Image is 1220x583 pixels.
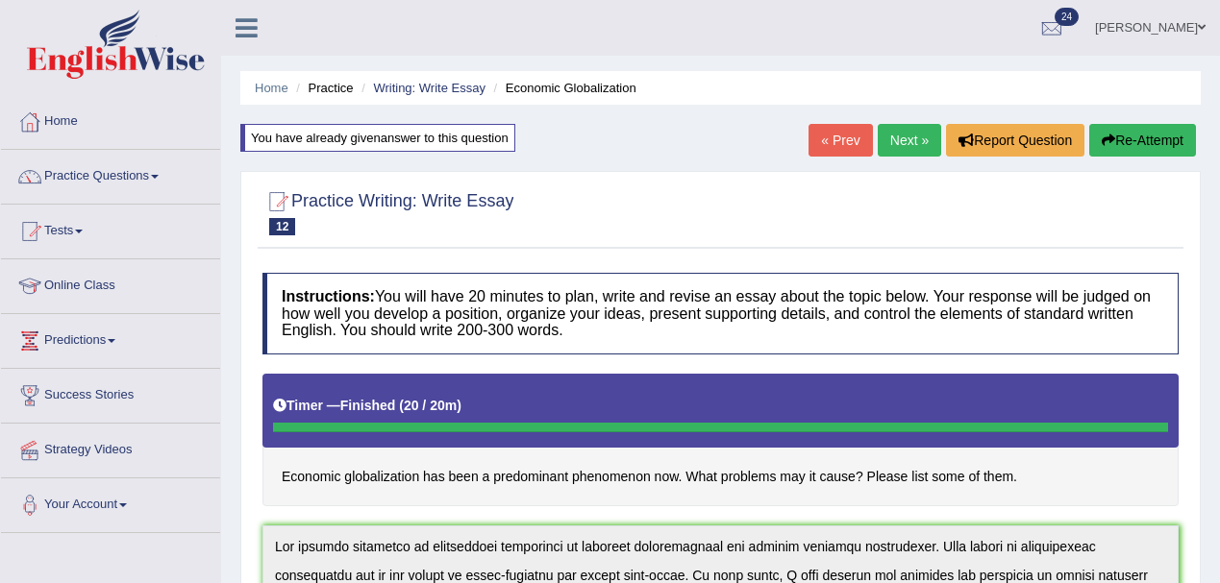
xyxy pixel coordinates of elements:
[809,124,872,157] a: « Prev
[340,398,396,413] b: Finished
[1,478,220,526] a: Your Account
[404,398,457,413] b: 20 / 20m
[1055,8,1079,26] span: 24
[1,369,220,417] a: Success Stories
[946,124,1084,157] button: Report Question
[291,79,353,97] li: Practice
[1,150,220,198] a: Practice Questions
[373,81,486,95] a: Writing: Write Essay
[282,288,375,304] b: Instructions:
[262,273,1179,354] h4: You will have 20 minutes to plan, write and revise an essay about the topic below. Your response ...
[1089,124,1196,157] button: Re-Attempt
[878,124,941,157] a: Next »
[1,424,220,472] a: Strategy Videos
[255,81,288,95] a: Home
[1,95,220,143] a: Home
[1,205,220,253] a: Tests
[269,218,295,235] span: 12
[273,399,461,413] h5: Timer —
[489,79,636,97] li: Economic Globalization
[1,314,220,362] a: Predictions
[457,398,461,413] b: )
[240,124,515,152] div: You have already given answer to this question
[399,398,404,413] b: (
[262,187,513,235] h2: Practice Writing: Write Essay
[1,259,220,307] a: Online Class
